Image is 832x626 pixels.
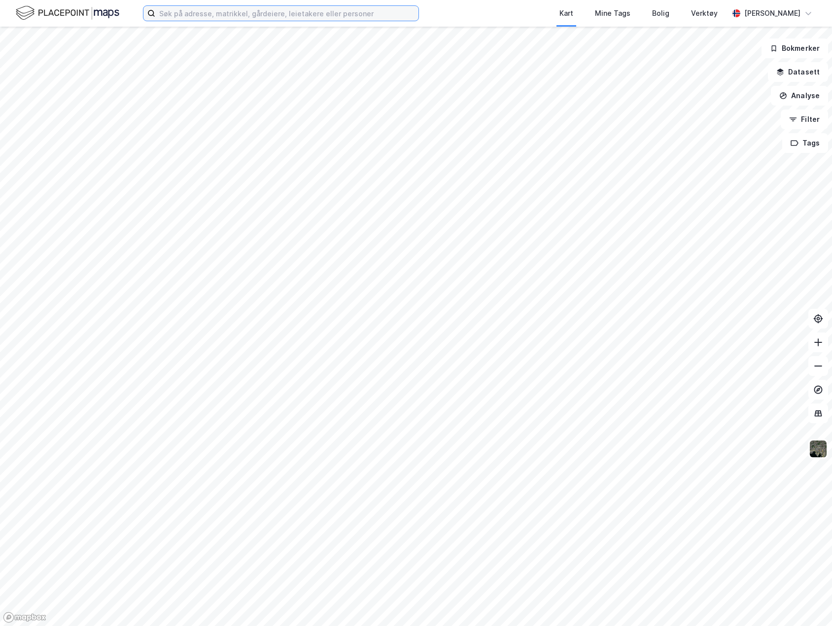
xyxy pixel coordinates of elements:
[559,7,573,19] div: Kart
[783,579,832,626] iframe: Chat Widget
[155,6,418,21] input: Søk på adresse, matrikkel, gårdeiere, leietakere eller personer
[16,4,119,22] img: logo.f888ab2527a4732fd821a326f86c7f29.svg
[744,7,800,19] div: [PERSON_NAME]
[691,7,718,19] div: Verktøy
[595,7,630,19] div: Mine Tags
[652,7,669,19] div: Bolig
